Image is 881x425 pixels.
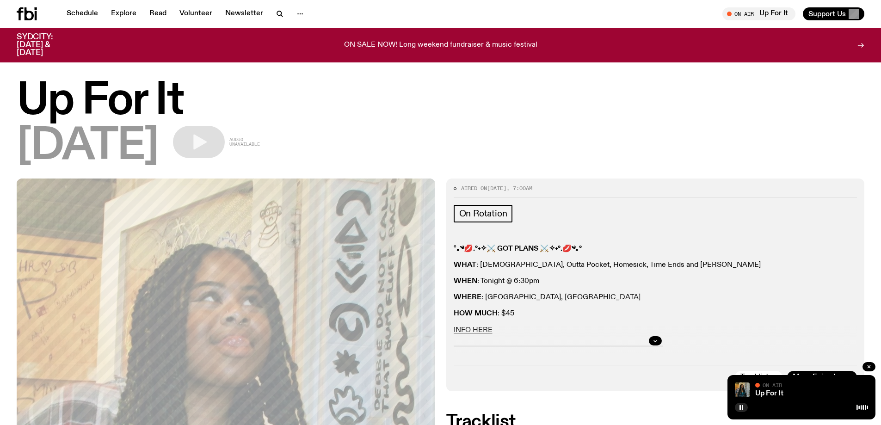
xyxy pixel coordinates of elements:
[763,382,782,388] span: On Air
[803,7,864,20] button: Support Us
[454,261,857,270] p: : [DEMOGRAPHIC_DATA], Outta Pocket, Homesick, Time Ends and [PERSON_NAME]
[735,371,782,384] button: Tracklist
[787,371,857,384] a: More Episodes
[454,310,473,317] strong: HOW
[461,185,487,192] span: Aired on
[740,374,769,381] span: Tracklist
[474,310,498,317] strong: MUCH
[793,374,843,381] span: More Episodes
[105,7,142,20] a: Explore
[61,7,104,20] a: Schedule
[454,245,857,253] p: °
[454,277,857,286] p: : Tonight @ 6:30pm
[229,137,260,147] span: Audio unavailable
[17,80,864,122] h1: Up For It
[722,7,795,20] button: On AirUp For It
[808,10,846,18] span: Support Us
[454,294,481,301] strong: WHERE
[220,7,269,20] a: Newsletter
[17,33,76,57] h3: SYDCITY: [DATE] & [DATE]
[344,41,537,49] p: ON SALE NOW! Long weekend fundraiser & music festival
[755,390,783,397] a: Up For It
[456,245,582,253] strong: ｡༄💋.°˖✧⚔ GOT PLANS ⚔✧˖°.💋༄｡°
[454,309,857,318] p: : $45
[454,293,857,302] p: : [GEOGRAPHIC_DATA], [GEOGRAPHIC_DATA]
[17,126,158,167] span: [DATE]
[454,205,513,222] a: On Rotation
[174,7,218,20] a: Volunteer
[454,261,476,269] strong: WHAT
[506,185,532,192] span: , 7:00am
[144,7,172,20] a: Read
[454,277,477,285] strong: WHEN
[459,209,507,219] span: On Rotation
[735,382,750,397] img: Ify - a Brown Skin girl with black braided twists, looking up to the side with her tongue stickin...
[487,185,506,192] span: [DATE]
